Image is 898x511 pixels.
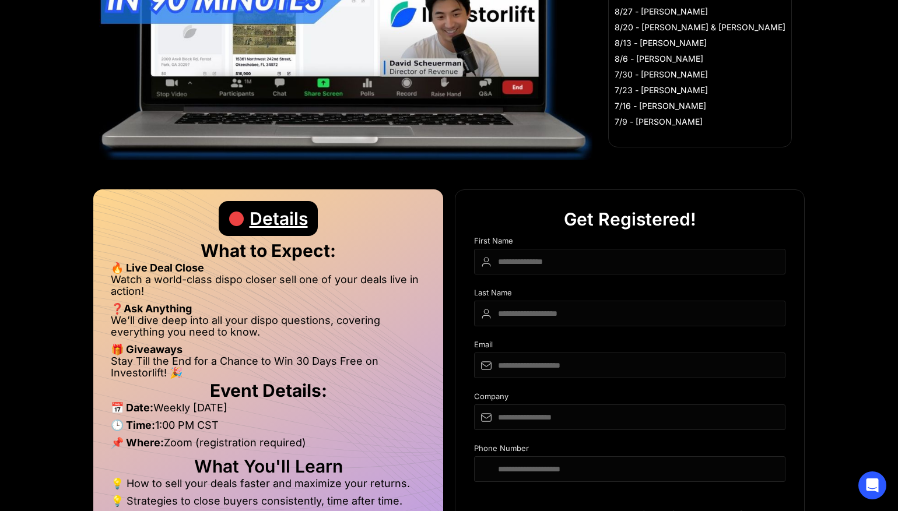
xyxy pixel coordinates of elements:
li: Weekly [DATE] [111,402,426,420]
strong: 📌 Where: [111,436,164,449]
strong: Event Details: [210,380,327,401]
strong: 🕒 Time: [111,419,155,431]
div: Last Name [474,288,785,301]
div: Phone Number [474,444,785,456]
strong: ❓Ask Anything [111,302,192,315]
div: Email [474,340,785,353]
h2: What You'll Learn [111,460,426,472]
li: Watch a world-class dispo closer sell one of your deals live in action! [111,274,426,303]
li: We’ll dive deep into all your dispo questions, covering everything you need to know. [111,315,426,344]
div: First Name [474,237,785,249]
strong: 🎁 Giveaways [111,343,183,355]
strong: 📅 Date: [111,401,153,414]
li: 1:00 PM CST [111,420,426,437]
div: Company [474,392,785,404]
div: Open Intercom Messenger [858,471,886,499]
strong: 🔥 Live Deal Close [111,262,204,274]
div: Get Registered! [564,202,696,237]
strong: What to Expect: [201,240,336,261]
li: Zoom (registration required) [111,437,426,454]
li: 💡 How to sell your deals faster and maximize your returns. [111,478,426,495]
div: Details [250,201,308,236]
li: Stay Till the End for a Chance to Win 30 Days Free on Investorlift! 🎉 [111,355,426,379]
